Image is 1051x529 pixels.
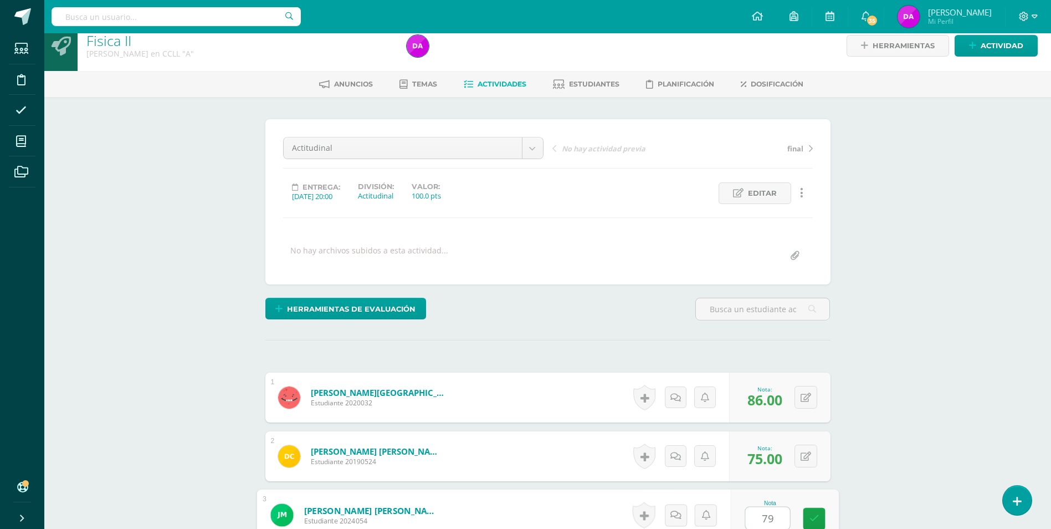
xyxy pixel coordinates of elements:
[873,35,935,56] span: Herramientas
[304,505,440,516] a: [PERSON_NAME] [PERSON_NAME]
[741,75,803,93] a: Dosificación
[292,138,514,159] span: Actitudinal
[290,245,448,267] div: No hay archivos subidos a esta actividad...
[265,298,426,319] a: Herramientas de evaluación
[569,80,619,88] span: Estudiantes
[464,75,526,93] a: Actividades
[787,144,803,154] span: final
[747,449,782,468] span: 75.00
[303,183,340,191] span: Entrega:
[646,75,714,93] a: Planificación
[748,183,777,204] span: Editar
[284,138,543,159] a: Actitudinal
[553,75,619,93] a: Estudiantes
[319,75,373,93] a: Anuncios
[412,182,441,191] label: Valor:
[412,191,441,201] div: 100.0 pts
[747,390,782,409] span: 86.00
[287,299,416,319] span: Herramientas de evaluación
[278,445,300,467] img: ca4e4431dc35d8e92dbe9d3ad50f61cc.png
[311,387,444,398] a: [PERSON_NAME][GEOGRAPHIC_DATA][PERSON_NAME]
[311,398,444,408] span: Estudiante 2020032
[399,75,437,93] a: Temas
[407,35,429,57] img: 10ff0b26909370768b000b86823b4192.png
[334,80,373,88] span: Anuncios
[86,31,131,50] a: Fisica II
[52,7,301,26] input: Busca un usuario...
[86,33,393,48] h1: Fisica II
[311,457,444,466] span: Estudiante 20190524
[696,298,829,320] input: Busca un estudiante aquí...
[747,385,782,393] div: Nota:
[981,35,1023,56] span: Actividad
[304,516,440,526] span: Estudiante 2024054
[412,80,437,88] span: Temas
[358,191,394,201] div: Actitudinal
[866,14,878,27] span: 35
[658,80,714,88] span: Planificación
[292,191,340,201] div: [DATE] 20:00
[278,386,300,409] img: cdc62378ec4dcd836a6e2d537657b80f.png
[928,17,992,26] span: Mi Perfil
[358,182,394,191] label: División:
[745,500,795,506] div: Nota
[683,143,813,154] a: final
[898,6,920,28] img: 10ff0b26909370768b000b86823b4192.png
[86,48,393,59] div: Quinto Bachillerato en CCLL 'A'
[562,144,645,154] span: No hay actividad previa
[270,503,293,526] img: e48239e790235bab7daba3f14ebeab04.png
[747,444,782,452] div: Nota:
[478,80,526,88] span: Actividades
[847,35,949,57] a: Herramientas
[311,446,444,457] a: [PERSON_NAME] [PERSON_NAME]
[928,7,992,18] span: [PERSON_NAME]
[955,35,1038,57] a: Actividad
[751,80,803,88] span: Dosificación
